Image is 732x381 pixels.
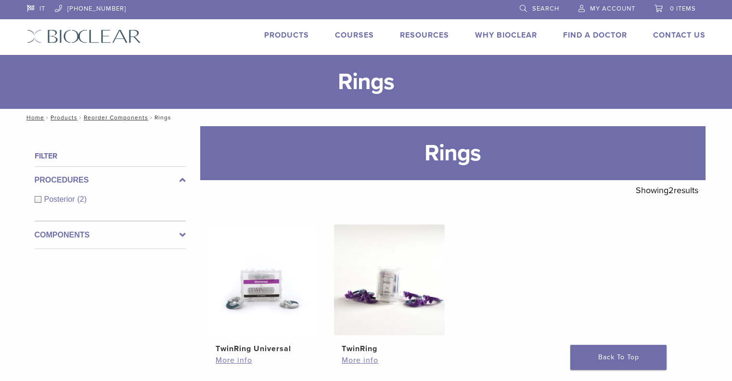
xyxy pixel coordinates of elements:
span: (2) [77,195,87,203]
h1: Rings [200,126,706,180]
span: 2 [668,185,674,196]
a: More info [216,355,311,366]
a: Courses [335,30,374,40]
span: / [77,115,84,120]
a: TwinRingTwinRing [334,224,446,355]
h2: TwinRing [342,343,437,355]
a: Back To Top [570,345,667,370]
span: Search [532,5,559,13]
img: TwinRing [334,224,445,335]
a: Home [24,114,44,121]
a: TwinRing UniversalTwinRing Universal [207,224,320,355]
span: / [148,115,154,120]
span: Posterior [44,195,77,203]
h2: TwinRing Universal [216,343,311,355]
a: Why Bioclear [475,30,537,40]
label: Procedures [35,174,186,186]
a: More info [342,355,437,366]
img: TwinRing Universal [208,224,319,335]
a: Products [51,114,77,121]
span: My Account [590,5,635,13]
p: Showing results [636,180,698,200]
img: Bioclear [27,29,141,43]
a: Resources [400,30,449,40]
label: Components [35,229,186,241]
a: Find A Doctor [563,30,627,40]
h4: Filter [35,150,186,162]
span: 0 items [670,5,696,13]
a: Reorder Components [84,114,148,121]
a: Contact Us [653,30,706,40]
span: / [44,115,51,120]
a: Products [264,30,309,40]
nav: Rings [20,109,713,126]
